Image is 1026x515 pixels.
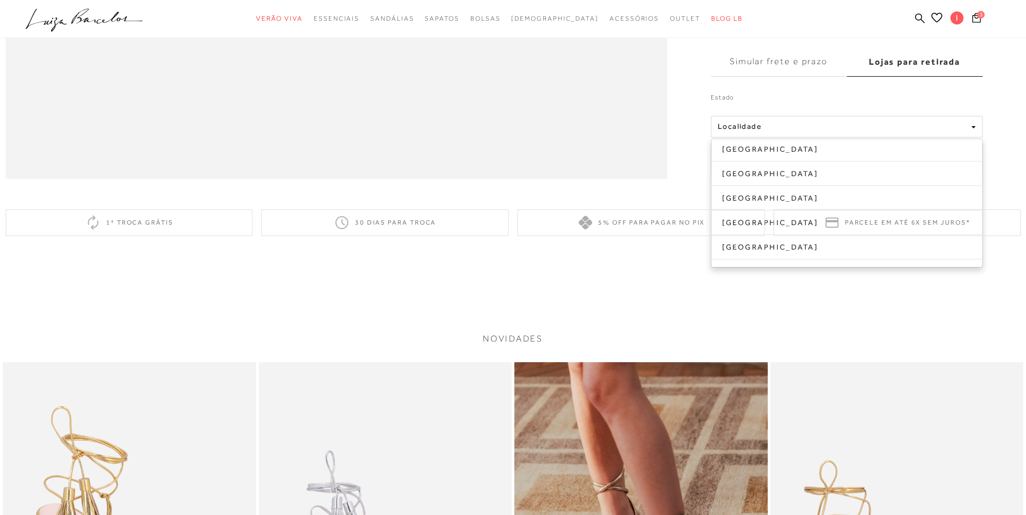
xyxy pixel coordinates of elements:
span: Acessórios [610,15,659,22]
a: categoryNavScreenReaderText [256,9,303,29]
a: [GEOGRAPHIC_DATA] [711,191,982,205]
span: Bolsas [470,15,501,22]
label: Lojas para retirada [847,47,983,77]
div: 5% off para pagar no PIX [518,209,765,236]
span: Sandálias [370,15,414,22]
label: Simular frete e prazo [711,47,847,77]
label: Estado [711,92,983,108]
div: 30 dias para troca [262,209,509,236]
a: noSubCategoriesText [511,9,599,29]
a: [GEOGRAPHIC_DATA] [711,166,982,181]
div: 1ª troca grátis [5,209,253,236]
span: Localidade [718,122,762,131]
a: categoryNavScreenReaderText [370,9,414,29]
span: Verão Viva [256,15,303,22]
a: [GEOGRAPHIC_DATA] [711,142,982,156]
a: categoryNavScreenReaderText [610,9,659,29]
span: l [950,11,963,24]
button: l [946,11,969,28]
a: [GEOGRAPHIC_DATA] [711,240,982,254]
a: BLOG LB [711,9,743,29]
a: categoryNavScreenReaderText [314,9,359,29]
span: Sapatos [425,15,459,22]
a: categoryNavScreenReaderText [670,9,700,29]
a: categoryNavScreenReaderText [470,9,501,29]
span: BLOG LB [711,15,743,22]
button: 1 [969,12,984,27]
div: Parcele em até 6x sem juros* [773,209,1021,236]
span: [DEMOGRAPHIC_DATA] [511,15,599,22]
span: Essenciais [314,15,359,22]
button: Localidade [711,116,983,138]
a: categoryNavScreenReaderText [425,9,459,29]
span: 1 [977,11,985,18]
span: Outlet [670,15,700,22]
